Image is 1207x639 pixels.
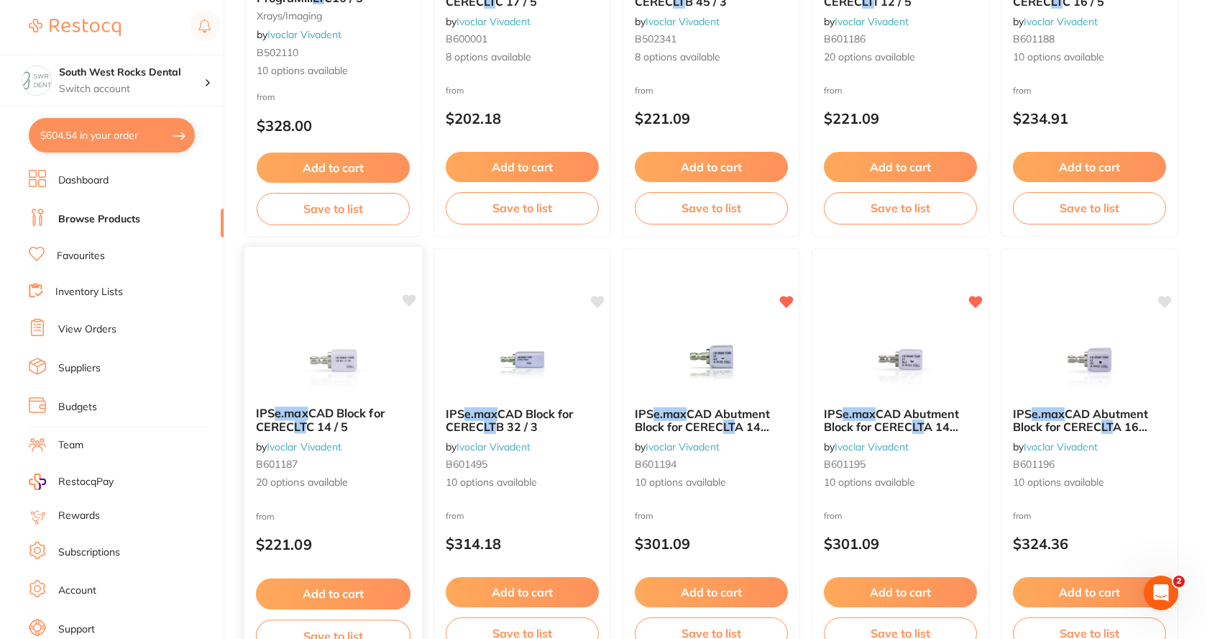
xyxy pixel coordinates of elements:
button: Save to list [635,192,788,224]
span: 10 options available [1013,50,1166,65]
span: by [824,440,909,453]
a: Ivoclar Vivadent [456,440,531,453]
button: Add to cart [446,577,599,607]
span: A 14 Large / 5 [824,420,958,447]
a: Team [58,438,83,453]
button: Add to cart [824,577,977,607]
span: B502110 [257,46,298,59]
p: $221.09 [824,110,977,127]
span: IPS [446,407,464,421]
em: LT [294,420,306,434]
img: Restocq Logo [29,19,121,36]
img: IPS e.max CAD Abutment Block for CEREC LT A 14 Large / 5 [854,324,947,396]
span: C 14 / 5 [306,420,349,434]
span: IPS [1013,407,1032,421]
span: by [257,28,341,41]
span: 10 options available [446,476,599,490]
span: 8 options available [446,50,599,65]
p: Switch account [59,82,204,96]
p: $221.09 [256,536,410,553]
button: $604.54 in your order [29,118,195,153]
a: Subscriptions [58,545,120,560]
em: e.max [275,406,308,420]
a: Restocq Logo [29,11,121,44]
span: by [1013,440,1098,453]
span: by [446,15,531,28]
b: IPS e.max CAD Abutment Block for CEREC LT A 14 Small / 5 [635,407,788,434]
span: B600001 [446,32,487,45]
span: 10 options available [824,476,977,490]
h4: South West Rocks Dental [59,65,204,80]
span: B502341 [635,32,676,45]
a: Ivoclar Vivadent [835,15,909,28]
img: IPS e.max CAD Block for CEREC LT B 32 / 3 [476,324,569,396]
button: Save to list [824,192,977,224]
img: IPS e.max CAD Abutment Block for CEREC LT A 14 Small / 5 [665,324,758,396]
a: Ivoclar Vivadent [1024,15,1098,28]
span: CAD Block for CEREC [446,407,573,434]
span: from [824,510,843,521]
span: B 32 / 3 [496,420,538,434]
a: Rewards [58,509,100,523]
span: B601186 [824,32,866,45]
span: A 14 Small / 5 [635,420,769,447]
a: Account [58,584,96,598]
span: by [256,440,341,453]
span: 10 options available [257,64,410,78]
span: CAD Abutment Block for CEREC [1013,407,1148,434]
span: by [446,440,531,453]
a: Budgets [58,400,97,414]
iframe: Intercom live chat [1144,576,1178,610]
a: Inventory Lists [55,285,123,299]
a: Dashboard [58,173,109,188]
b: IPS e.max CAD Block for CEREC LT B 32 / 3 [446,407,599,434]
small: xrays/imaging [257,10,410,22]
p: $221.09 [635,110,788,127]
p: $314.18 [446,535,599,552]
span: B601196 [1013,458,1055,471]
span: 10 options available [635,476,788,490]
span: B601188 [1013,32,1055,45]
span: 10 options available [1013,476,1166,490]
a: Ivoclar Vivadent [267,28,341,41]
span: by [635,440,720,453]
span: B601194 [635,458,676,471]
em: LT [1101,420,1113,434]
a: Ivoclar Vivadent [456,15,531,28]
a: RestocqPay [29,473,114,490]
a: Suppliers [58,361,101,376]
button: Save to list [1013,192,1166,224]
button: Add to cart [824,152,977,182]
a: Favourites [57,249,105,263]
button: Save to list [257,193,410,225]
a: Ivoclar Vivadent [835,440,909,453]
b: IPS e.max CAD Abutment Block for CEREC LT A 16 Small / 5 [1013,407,1166,434]
button: Add to cart [1013,577,1166,607]
span: 20 options available [256,476,410,490]
button: Save to list [446,192,599,224]
span: from [1013,510,1032,521]
span: 2 [1173,576,1185,587]
span: A 16 Small / 5 [1013,420,1147,447]
em: LT [912,420,924,434]
button: Add to cart [1013,152,1166,182]
em: e.max [843,407,876,421]
p: $234.91 [1013,110,1166,127]
a: Browse Products [58,212,140,227]
span: from [824,85,843,96]
b: IPS e.max CAD Abutment Block for CEREC LT A 14 Large / 5 [824,407,977,434]
em: LT [723,420,735,434]
span: RestocqPay [58,475,114,489]
span: B601195 [824,458,866,471]
span: from [257,91,275,102]
a: View Orders [58,322,116,337]
p: $202.18 [446,110,599,127]
span: from [635,510,653,521]
img: RestocqPay [29,473,46,490]
span: by [1013,15,1098,28]
span: IPS [635,407,653,421]
span: B601495 [446,458,487,471]
span: 8 options available [635,50,788,65]
em: e.max [653,407,687,421]
span: from [256,510,275,521]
